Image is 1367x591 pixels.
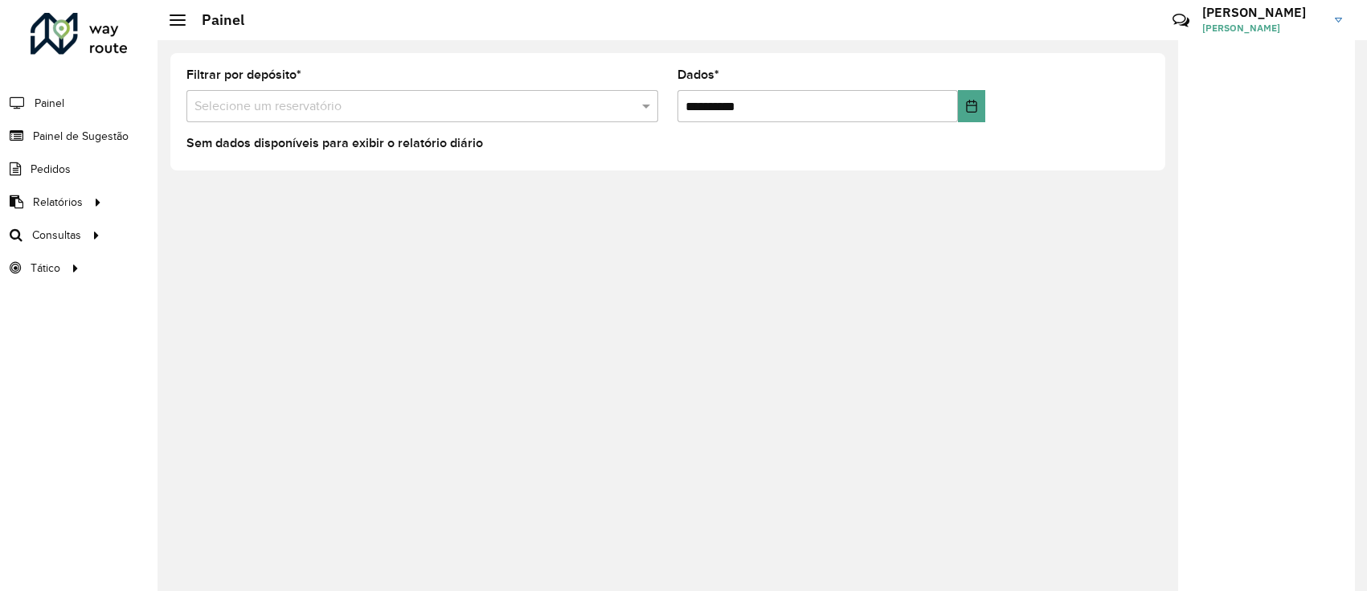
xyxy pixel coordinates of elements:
[35,97,64,109] font: Painel
[958,90,985,122] button: Escolha a data
[33,130,129,142] font: Painel de Sugestão
[186,68,297,81] font: Filtrar por depósito
[1202,4,1306,20] font: [PERSON_NAME]
[677,68,714,81] font: Dados
[1202,22,1280,34] font: [PERSON_NAME]
[33,196,83,208] font: Relatórios
[31,262,60,274] font: Tático
[186,136,483,150] font: Sem dados disponíveis para exibir o relatório diário
[32,229,81,241] font: Consultas
[31,163,71,175] font: Pedidos
[1164,3,1198,38] a: Contato Rápido
[202,10,244,29] font: Painel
